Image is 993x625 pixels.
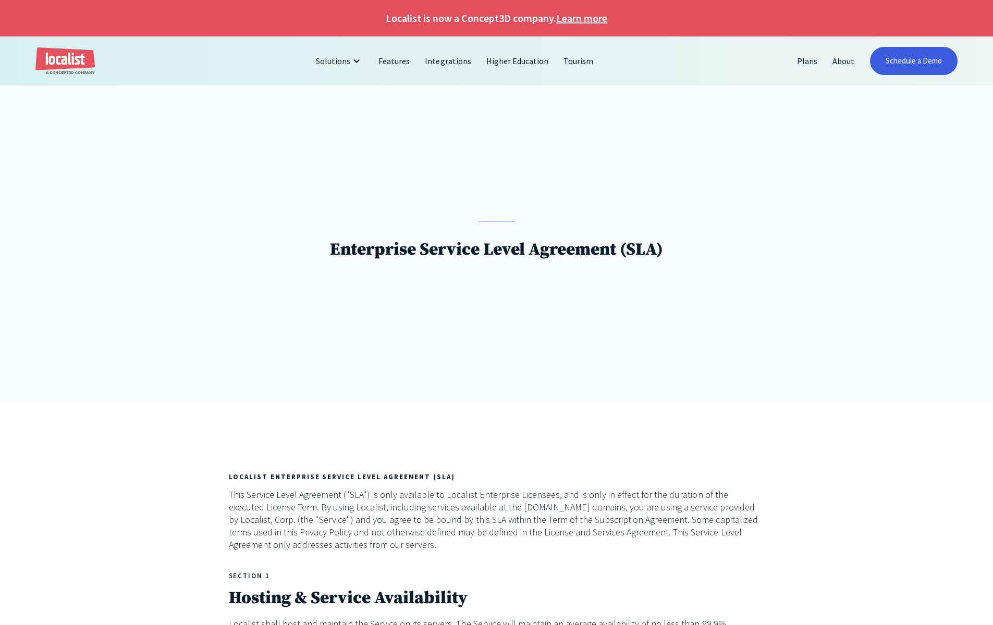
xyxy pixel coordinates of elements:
[418,48,479,73] a: Integrations
[35,47,95,75] a: home
[229,572,765,580] h5: SECTION 1
[825,48,862,73] a: About
[870,47,958,75] a: Schedule a Demo
[556,10,607,26] a: Learn more
[229,489,765,551] p: This Service Level Agreement ("SLA") is only available to Localist Enterprise Licensees, and is o...
[308,48,371,73] div: Solutions
[790,48,825,73] a: Plans
[330,239,664,260] h1: Enterprise Service Level Agreement (SLA)
[229,556,765,564] h5: ‍
[479,48,556,73] a: Higher Education
[229,472,456,481] strong: LOCALIST ENTERPRISE SERVICE LEVEL AGREEMENT (SLA)
[316,55,350,67] div: Solutions
[556,48,601,73] a: Tourism
[371,48,418,73] a: Features
[229,587,765,610] h2: Hosting & Service Availability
